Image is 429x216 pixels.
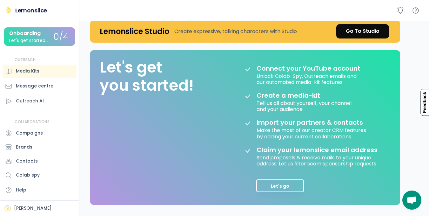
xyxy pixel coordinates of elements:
div: OUTREACH [15,57,36,63]
div: 0/4 [53,32,69,42]
div: Import your partners & contacts [257,119,363,126]
div: Lemonslice [15,6,47,14]
div: Outreach AI [16,98,44,104]
div: Tell us all about yourself, your channel and your audience [257,99,353,112]
img: Lemonslice [5,6,13,14]
div: COLLABORATIONS [15,119,50,125]
div: Connect your YouTube account [257,65,360,72]
div: Onboarding [9,31,41,36]
div: Create a media-kit [257,92,336,99]
div: Unlock Colab-Spy, Outreach emails and our automated media-kit features [257,72,358,85]
button: Let's go [256,179,304,192]
div: Go To Studio [346,27,379,35]
div: Campaigns [16,130,43,136]
div: Message centre [16,83,53,89]
div: Create expressive, talking characters with Studio [174,28,297,35]
div: Make the most of our creator CRM features by adding your current collaborations [257,126,367,139]
div: Colab spy [16,172,40,178]
div: Claim your lemonslice email address [257,146,378,154]
div: Send proposals & receive mails to your unique address. Let us filter scam sponsorship requests [257,154,384,167]
div: Brands [16,144,32,150]
h4: Lemonslice Studio [100,26,169,36]
div: Media Kits [16,68,39,74]
div: Let's get started... [9,38,48,43]
div: Contacts [16,158,38,164]
div: Open chat [402,191,421,210]
a: Go To Studio [336,24,389,38]
div: [PERSON_NAME] [14,205,52,212]
div: Help [16,187,26,193]
div: Let's get you started! [100,58,194,95]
